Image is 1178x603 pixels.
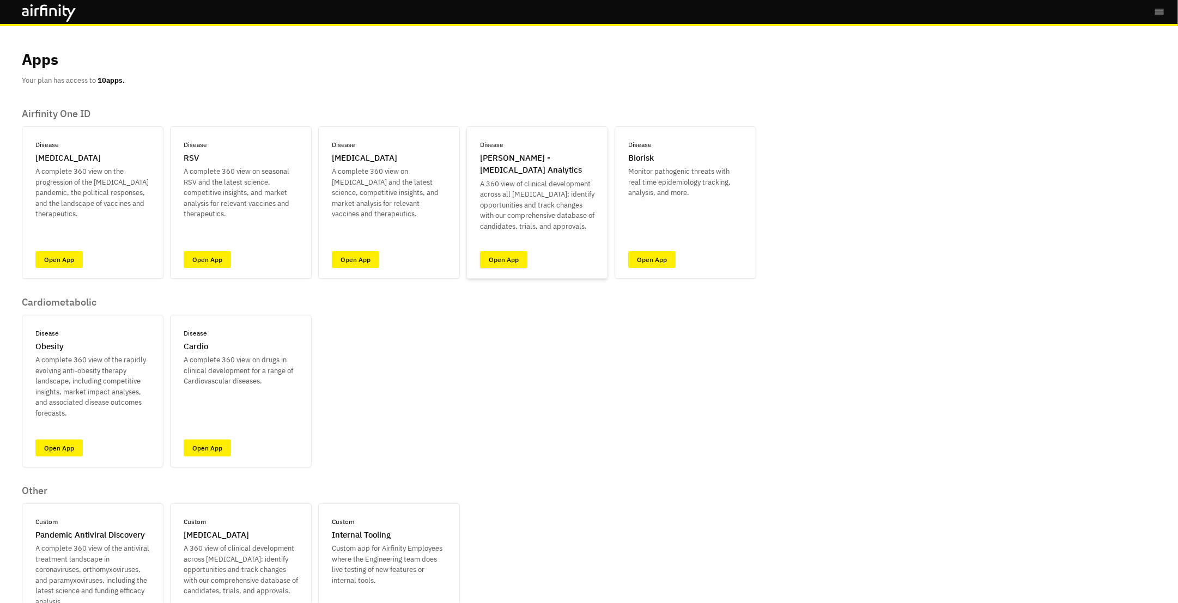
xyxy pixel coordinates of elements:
[184,140,207,150] p: Disease
[480,179,594,232] p: A 360 view of clinical development across all [MEDICAL_DATA]; identify opportunities and track ch...
[35,440,83,456] a: Open App
[332,529,391,541] p: Internal Tooling
[35,140,59,150] p: Disease
[480,140,503,150] p: Disease
[22,48,58,71] p: Apps
[332,251,379,268] a: Open App
[332,140,355,150] p: Disease
[480,251,527,268] a: Open App
[98,76,125,85] b: 10 apps.
[35,328,59,338] p: Disease
[184,328,207,338] p: Disease
[184,166,298,220] p: A complete 360 view on seasonal RSV and the latest science, competitive insights, and market anal...
[184,251,231,268] a: Open App
[184,340,208,353] p: Cardio
[35,355,150,418] p: A complete 360 view of the rapidly evolving anti-obesity therapy landscape, including competitive...
[35,251,83,268] a: Open App
[184,355,298,387] p: A complete 360 view on drugs in clinical development for a range of Cardiovascular diseases.
[22,75,125,86] p: Your plan has access to
[628,152,654,165] p: Biorisk
[35,340,64,353] p: Obesity
[628,251,676,268] a: Open App
[22,108,756,120] p: Airfinity One ID
[35,152,101,165] p: [MEDICAL_DATA]
[332,543,446,586] p: Custom app for Airfinity Employees where the Engineering team does live testing of new features o...
[332,166,446,220] p: A complete 360 view on [MEDICAL_DATA] and the latest science, competitive insights, and market an...
[184,152,199,165] p: RSV
[332,152,397,165] p: [MEDICAL_DATA]
[22,485,460,497] p: Other
[35,529,145,541] p: Pandemic Antiviral Discovery
[184,440,231,456] a: Open App
[184,529,249,541] p: [MEDICAL_DATA]
[628,166,743,198] p: Monitor pathogenic threats with real time epidemiology tracking, analysis, and more.
[628,140,652,150] p: Disease
[480,152,594,176] p: [PERSON_NAME] - [MEDICAL_DATA] Analytics
[184,543,298,596] p: A 360 view of clinical development across [MEDICAL_DATA]; identify opportunities and track change...
[35,166,150,220] p: A complete 360 view on the progression of the [MEDICAL_DATA] pandemic, the political responses, a...
[332,517,354,527] p: Custom
[35,517,58,527] p: Custom
[22,296,312,308] p: Cardiometabolic
[184,517,206,527] p: Custom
